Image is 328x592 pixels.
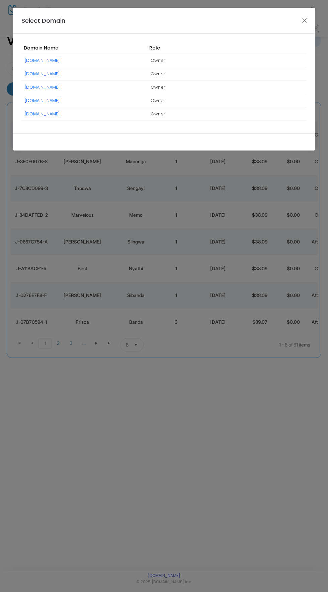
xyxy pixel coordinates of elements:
a: [DOMAIN_NAME] [25,71,60,77]
span: Owner [151,107,165,121]
th: Role [147,42,307,54]
a: [DOMAIN_NAME] [25,84,60,90]
span: Owner [151,53,165,68]
a: [DOMAIN_NAME] [25,57,60,64]
button: Close [300,16,309,25]
h4: Select Domain [21,16,65,25]
a: [DOMAIN_NAME] [25,97,60,104]
span: Owner [151,67,165,81]
span: Owner [151,80,165,94]
span: Owner [151,93,165,108]
th: Domain Name [21,42,147,54]
a: [DOMAIN_NAME] [25,111,60,117]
